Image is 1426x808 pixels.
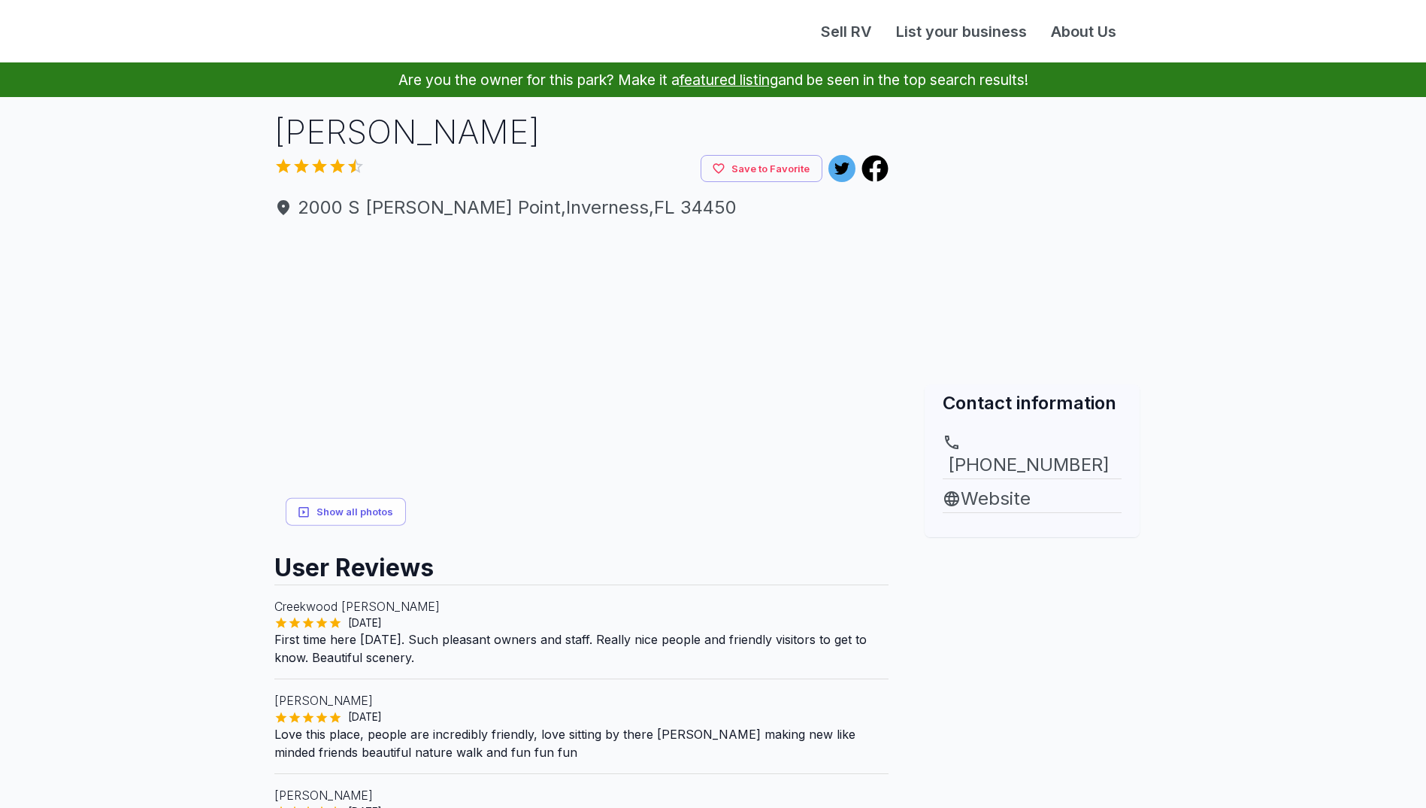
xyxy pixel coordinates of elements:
[884,20,1039,43] a: List your business
[680,71,778,89] a: featured listing
[1039,20,1128,43] a: About Us
[943,390,1122,415] h2: Contact information
[738,233,889,384] img: yH5BAEAAAAALAAAAAABAAEAAAIBRAA7
[274,233,580,539] img: yH5BAEAAAAALAAAAAABAAEAAAIBRAA7
[274,786,889,804] p: [PERSON_NAME]
[274,194,889,221] a: 2000 S [PERSON_NAME] Point,Inverness,FL 34450
[274,194,889,221] span: 2000 S [PERSON_NAME] Point , Inverness , FL 34450
[583,233,734,384] img: yH5BAEAAAAALAAAAAABAAEAAAIBRAA7
[583,388,734,539] img: yH5BAEAAAAALAAAAAABAAEAAAIBRAA7
[18,62,1408,97] p: Are you the owner for this park? Make it a and be seen in the top search results!
[274,597,889,615] p: Creekwood [PERSON_NAME]
[342,615,388,630] span: [DATE]
[943,485,1122,512] a: Website
[274,725,889,761] p: Love this place, people are incredibly friendly, love sitting by there [PERSON_NAME] making new l...
[342,709,388,724] span: [DATE]
[274,539,889,585] h2: User Reviews
[907,121,1158,372] img: Map for Camp David
[738,388,889,539] img: yH5BAEAAAAALAAAAAABAAEAAAIBRAA7
[809,20,884,43] a: Sell RV
[274,109,889,155] h1: [PERSON_NAME]
[274,691,889,709] p: [PERSON_NAME]
[701,155,822,183] button: Save to Favorite
[274,630,889,667] p: First time here [DATE]. Such pleasant owners and staff. Really nice people and friendly visitors ...
[943,433,1122,478] a: [PHONE_NUMBER]
[286,498,406,526] button: Show all photos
